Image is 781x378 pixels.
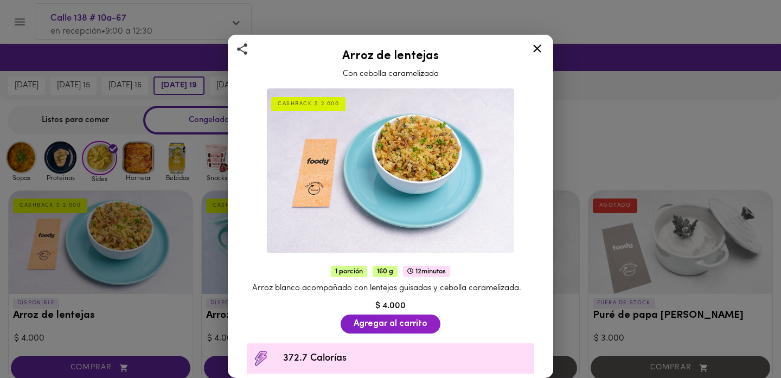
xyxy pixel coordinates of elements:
span: 160 g [373,266,398,277]
h2: Arroz de lentejas [241,50,540,63]
span: 372.7 Calorías [283,351,528,366]
span: Con cebolla caramelizada [343,70,439,78]
span: 1 porción [331,266,367,277]
div: CASHBACK $ 2.000 [271,97,345,111]
span: Arroz blanco acompañado con lentejas guisadas y cebolla caramelizada. [252,284,521,292]
button: Agregar al carrito [341,315,440,334]
span: Agregar al carrito [354,319,427,329]
img: Arroz de lentejas [267,88,514,253]
img: Contenido calórico [253,350,269,367]
iframe: Messagebird Livechat Widget [718,315,770,367]
span: 12 minutos [403,266,450,277]
div: $ 4.000 [241,300,540,312]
